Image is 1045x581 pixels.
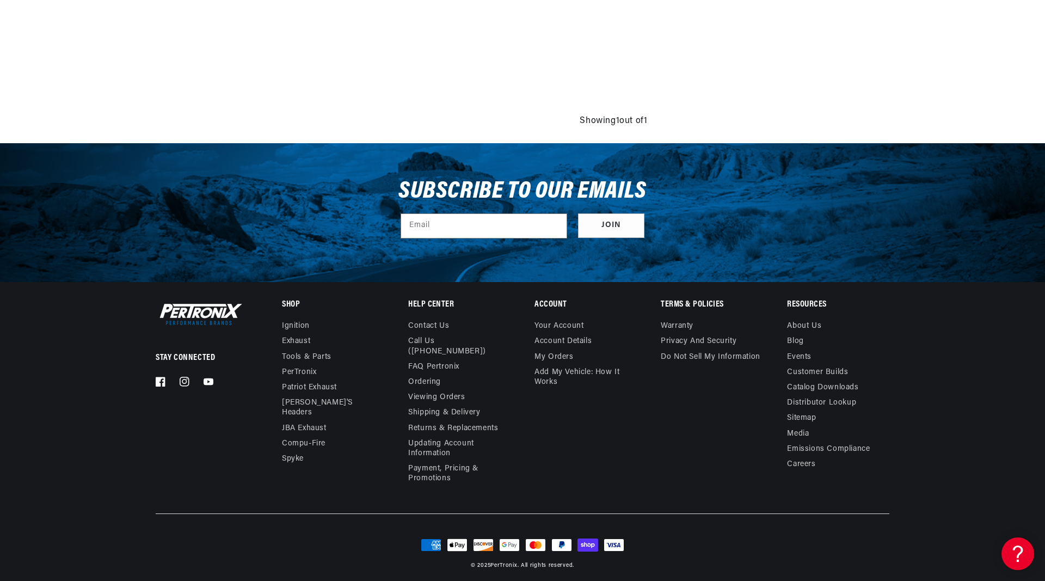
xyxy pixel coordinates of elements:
input: Email [401,214,567,238]
a: Returns & Replacements [408,421,498,436]
a: FAQ Pertronix [408,359,459,375]
a: Exhaust [282,334,310,349]
a: Patriot Exhaust [282,380,337,395]
a: My orders [534,350,573,365]
button: Subscribe [578,213,644,238]
a: Media [787,426,809,442]
a: Tools & Parts [282,350,331,365]
a: Your account [534,321,583,334]
a: Events [787,350,812,365]
a: Emissions compliance [787,442,870,457]
a: About Us [787,321,821,334]
a: Catalog Downloads [787,380,858,395]
a: PerTronix [282,365,316,380]
a: Shipping & Delivery [408,405,480,420]
a: Warranty [661,321,693,334]
a: Add My Vehicle: How It Works [534,365,636,390]
small: All rights reserved. [521,562,574,568]
h3: Subscribe to our emails [398,181,647,202]
a: Payment, Pricing & Promotions [408,461,510,486]
a: Account details [534,334,592,349]
a: Distributor Lookup [787,395,856,411]
a: Customer Builds [787,365,848,380]
a: [PERSON_NAME]'s Headers [282,395,376,420]
img: Pertronix [156,301,243,327]
a: Ignition [282,321,310,334]
p: Stay Connected [156,352,247,364]
a: Viewing Orders [408,390,465,405]
a: Spyke [282,451,304,467]
a: Do not sell my information [661,350,760,365]
a: Contact us [408,321,449,334]
a: Sitemap [787,411,816,426]
a: Call Us ([PHONE_NUMBER]) [408,334,502,359]
small: © 2025 . [471,562,519,568]
a: JBA Exhaust [282,421,327,436]
a: Privacy and Security [661,334,736,349]
span: Showing 1 out of 1 [580,114,647,129]
a: Updating Account Information [408,436,502,461]
a: Compu-Fire [282,436,325,451]
a: Blog [787,334,803,349]
a: Careers [787,457,815,472]
a: PerTronix [490,562,517,568]
a: Ordering [408,375,441,390]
